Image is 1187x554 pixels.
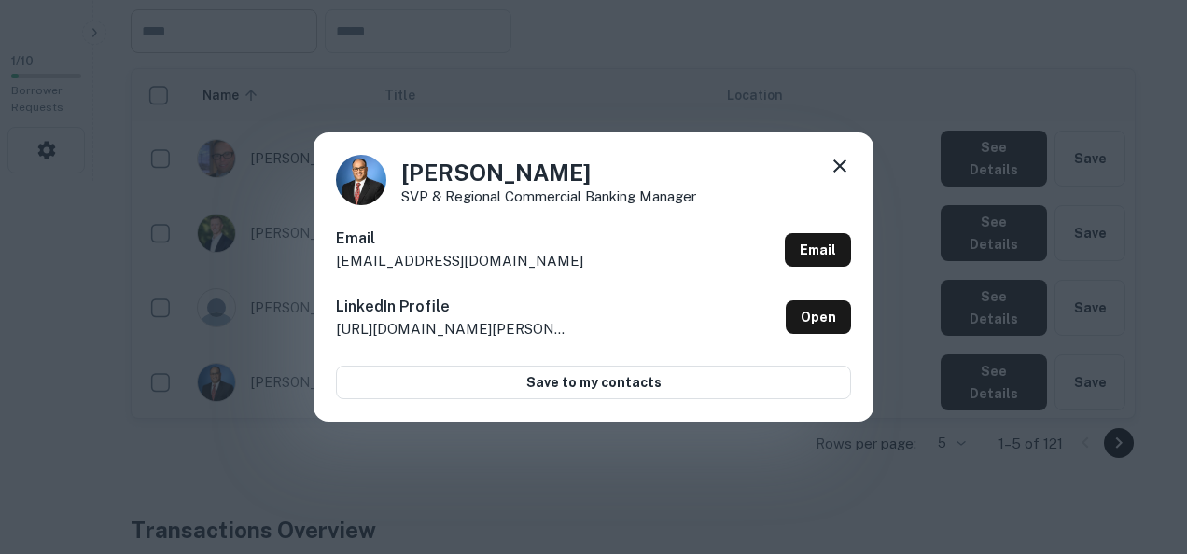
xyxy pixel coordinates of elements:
a: Open [786,300,851,334]
img: 1677789503254 [336,155,386,205]
h4: [PERSON_NAME] [401,156,696,189]
p: [URL][DOMAIN_NAME][PERSON_NAME] [336,318,569,340]
h6: LinkedIn Profile [336,296,569,318]
iframe: Chat Widget [1094,345,1187,435]
h6: Email [336,228,583,250]
a: Email [785,233,851,267]
p: SVP & Regional Commercial Banking Manager [401,189,696,203]
button: Save to my contacts [336,366,851,399]
p: [EMAIL_ADDRESS][DOMAIN_NAME] [336,250,583,272]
